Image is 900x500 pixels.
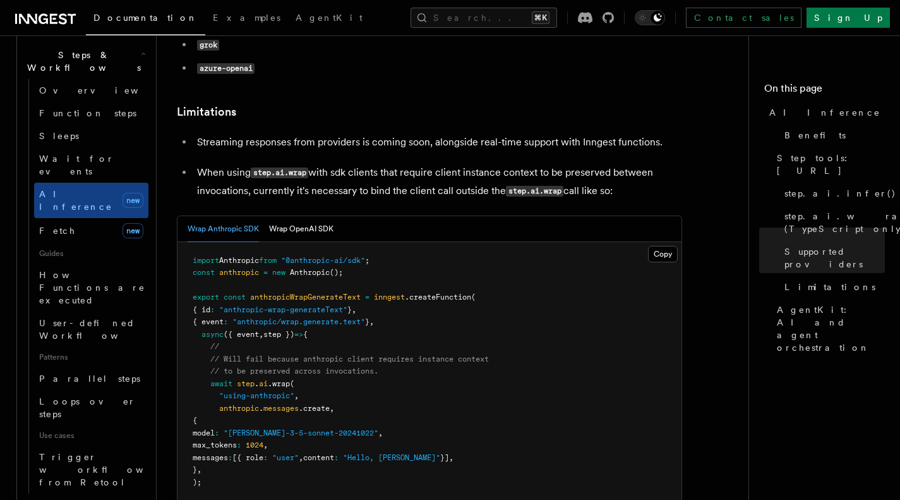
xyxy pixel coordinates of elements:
button: Toggle dark mode [635,10,665,25]
span: .create [299,404,330,413]
span: AgentKit [296,13,363,23]
span: Documentation [93,13,198,23]
span: AI Inference [769,106,880,119]
span: new [123,223,143,238]
span: .createFunction [405,293,471,302]
span: Step tools: [URL] [777,152,885,177]
span: "user" [272,453,299,462]
span: Use cases [34,425,148,446]
span: Supported providers [784,245,885,271]
span: Sleeps [39,131,79,141]
span: step }) [263,330,294,339]
span: [{ role [232,453,263,462]
code: step.ai.wrap [506,186,563,197]
span: export [193,293,219,302]
span: : [215,429,219,437]
span: Examples [213,13,280,23]
button: Steps & Workflows [22,44,148,79]
a: Loops over steps [34,390,148,425]
span: "Hello, [PERSON_NAME]" [343,453,440,462]
span: anthropic [219,268,259,277]
span: anthropicWrapGenerateText [250,293,361,302]
span: ( [471,293,476,302]
a: AgentKit [288,4,370,34]
span: . [255,379,259,388]
a: AI Inference [764,101,885,124]
span: ({ event [224,330,259,339]
code: grok [197,40,219,51]
span: : [334,453,339,462]
a: Limitations [779,276,885,298]
button: Search...⌘K [411,8,557,28]
p: When using with sdk clients that require client instance context to be preserved between invocati... [197,164,682,200]
span: Benefits [784,129,846,142]
kbd: ⌘K [532,11,549,24]
span: . [259,404,263,413]
a: Fetchnew [34,218,148,243]
span: , [352,305,356,314]
span: Parallel steps [39,374,140,384]
span: User-defined Workflows [39,318,153,341]
span: , [369,317,374,326]
span: , [294,391,299,400]
span: , [378,429,383,437]
span: , [259,330,263,339]
span: Fetch [39,226,76,236]
span: : [237,441,241,449]
span: , [197,465,201,474]
span: new [272,268,285,277]
a: Limitations [177,103,236,121]
a: Parallel steps [34,367,148,390]
span: "[PERSON_NAME]-3-5-sonnet-20241022" [224,429,378,437]
div: Steps & Workflows [22,79,148,494]
span: const [224,293,246,302]
span: Function steps [39,108,136,118]
span: Anthropic [290,268,330,277]
a: step.ai.wrap() (TypeScript only) [779,205,885,240]
span: } [347,305,352,314]
span: }] [440,453,449,462]
a: Trigger workflows from Retool [34,446,148,494]
button: Wrap OpenAI SDK [269,216,333,242]
span: ( [290,379,294,388]
span: inngest [374,293,405,302]
span: Patterns [34,347,148,367]
span: "@anthropic-ai/sdk" [281,256,365,265]
span: // Will fail because anthropic client requires instance context [210,355,489,363]
span: AgentKit: AI and agent orchestration [777,303,885,354]
span: from [259,256,277,265]
span: , [330,404,334,413]
a: Documentation [86,4,205,35]
span: const [193,268,215,277]
a: Overview [34,79,148,102]
a: step.ai.infer() [779,182,885,205]
span: Trigger workflows from Retool [39,452,178,487]
span: { id [193,305,210,314]
span: } [193,465,197,474]
span: Limitations [784,281,875,293]
span: ; [365,256,369,265]
span: , [263,441,268,449]
a: Step tools: [URL] [772,147,885,182]
span: (); [330,268,343,277]
span: "anthropic-wrap-generateText" [219,305,347,314]
a: Function steps [34,102,148,125]
a: AI Inferencenew [34,183,148,218]
span: How Functions are executed [39,270,145,305]
a: AgentKit: AI and agent orchestration [772,298,885,359]
button: Copy [648,246,678,262]
span: : [224,317,228,326]
span: Loops over steps [39,396,136,419]
a: Contact sales [686,8,801,28]
a: Benefits [779,124,885,147]
span: messages [193,453,228,462]
span: Steps & Workflows [22,49,141,74]
span: ai [259,379,268,388]
span: model [193,429,215,437]
span: Wait for events [39,154,114,176]
span: { [193,416,197,425]
span: : [210,305,215,314]
span: ); [193,478,201,487]
a: Sign Up [807,8,890,28]
span: Anthropic [219,256,259,265]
